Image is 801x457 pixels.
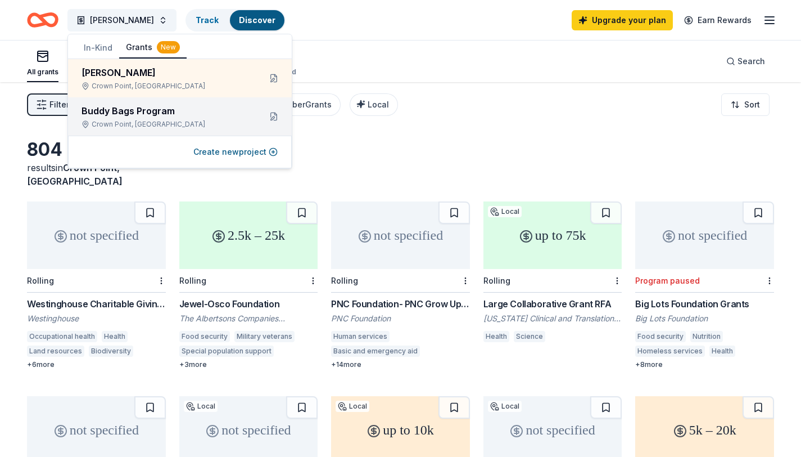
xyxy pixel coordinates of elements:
[709,346,735,357] div: Health
[82,66,251,79] div: [PERSON_NAME]
[721,93,770,116] button: Sort
[635,360,774,369] div: + 8 more
[179,313,318,324] div: The Albertsons Companies Foundation
[27,93,78,116] button: Filter1
[331,297,470,311] div: PNC Foundation- PNC Grow Up Great
[483,331,509,342] div: Health
[331,331,390,342] div: Human services
[27,161,166,188] div: results
[184,401,218,412] div: Local
[27,346,84,357] div: Land resources
[90,14,154,27] span: [PERSON_NAME]
[368,100,389,109] span: Local
[27,297,166,311] div: Westinghouse Charitable Giving Program
[185,9,286,32] button: TrackDiscover
[82,104,251,118] div: Buddy Bags Program
[27,276,54,285] div: Rolling
[89,346,133,357] div: Biodiversity
[179,346,274,357] div: Special population support
[483,297,622,311] div: Large Collaborative Grant RFA
[27,68,58,77] div: All grants
[331,201,470,269] div: not specified
[27,7,58,33] a: Home
[239,15,275,25] a: Discover
[196,15,219,25] a: Track
[27,201,166,269] div: not specified
[193,145,278,159] button: Create newproject
[635,201,774,269] div: not specified
[234,331,295,342] div: Military veterans
[483,201,622,269] div: up to 75k
[271,93,341,116] button: CyberGrants
[27,45,58,82] button: All grants
[27,313,166,324] div: Westinghouse
[635,297,774,311] div: Big Lots Foundation Grants
[331,276,358,285] div: Rolling
[82,120,251,129] div: Crown Point, [GEOGRAPHIC_DATA]
[27,201,166,369] a: not specifiedRollingWestinghouse Charitable Giving ProgramWestinghouseOccupational healthHealthLa...
[157,41,180,53] div: New
[635,276,700,285] div: Program paused
[27,331,97,342] div: Occupational health
[179,297,318,311] div: Jewel-Osco Foundation
[488,401,522,412] div: Local
[331,346,420,357] div: Basic and emergency aid
[350,93,398,116] button: Local
[331,313,470,324] div: PNC Foundation
[77,38,119,58] button: In-Kind
[82,82,251,91] div: Crown Point, [GEOGRAPHIC_DATA]
[102,331,128,342] div: Health
[635,201,774,369] a: not specifiedProgram pausedBig Lots Foundation GrantsBig Lots FoundationFood securityNutritionHom...
[336,401,369,412] div: Local
[179,276,206,285] div: Rolling
[690,331,723,342] div: Nutrition
[119,37,187,59] button: Grants
[331,201,470,369] a: not specifiedRollingPNC Foundation- PNC Grow Up GreatPNC FoundationHuman servicesBasic and emerge...
[27,360,166,369] div: + 6 more
[635,313,774,324] div: Big Lots Foundation
[483,201,622,346] a: up to 75kLocalRollingLarge Collaborative Grant RFA[US_STATE] Clinical and Translational Sciences ...
[179,201,318,369] a: 2.5k – 25kRollingJewel-Osco FoundationThe Albertsons Companies FoundationFood securityMilitary ve...
[483,313,622,324] div: [US_STATE] Clinical and Translational Sciences Institute (CTSI)
[635,346,705,357] div: Homeless services
[331,360,470,369] div: + 14 more
[677,10,758,30] a: Earn Rewards
[27,138,166,161] div: 804
[572,10,673,30] a: Upgrade your plan
[717,50,774,73] button: Search
[744,98,760,111] span: Sort
[483,276,510,285] div: Rolling
[737,55,765,68] span: Search
[635,331,686,342] div: Food security
[282,98,332,111] div: CyberGrants
[67,9,177,32] button: [PERSON_NAME]
[179,331,230,342] div: Food security
[488,206,522,217] div: Local
[514,331,545,342] div: Science
[179,360,318,369] div: + 3 more
[49,98,69,111] span: Filter
[179,201,318,269] div: 2.5k – 25k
